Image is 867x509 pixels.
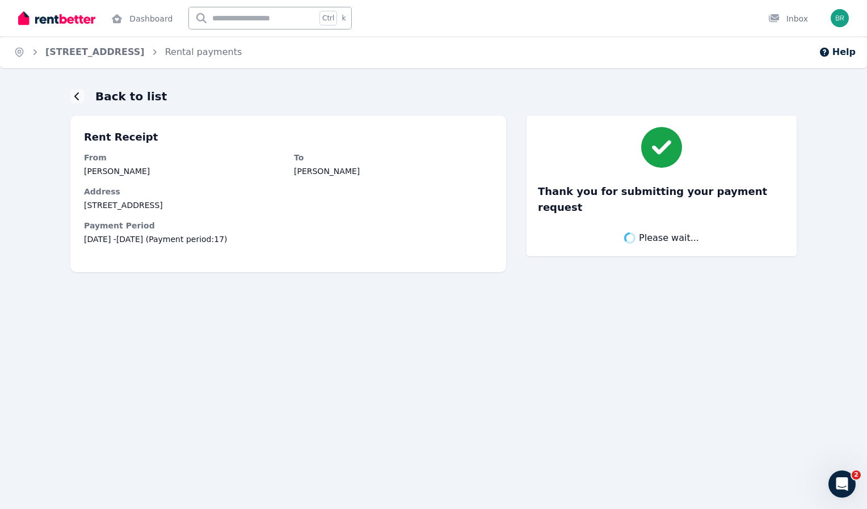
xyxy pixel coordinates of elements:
[84,234,493,245] span: [DATE] - [DATE] (Payment period: 17 )
[852,470,861,480] span: 2
[84,152,283,163] dt: From
[538,184,785,215] h3: Thank you for submitting your payment request
[95,88,167,104] h1: Back to list
[768,13,808,24] div: Inbox
[319,11,337,26] span: Ctrl
[294,166,493,177] dd: [PERSON_NAME]
[45,46,145,57] a: [STREET_ADDRESS]
[84,186,493,197] dt: Address
[639,231,699,245] span: Please wait...
[84,166,283,177] dd: [PERSON_NAME]
[18,10,95,27] img: RentBetter
[84,220,493,231] dt: Payment Period
[84,129,493,145] p: Rent Receipt
[828,470,856,498] iframe: Intercom live chat
[165,46,242,57] a: Rental payments
[84,200,493,211] dd: [STREET_ADDRESS]
[819,45,856,59] button: Help
[342,14,346,23] span: k
[294,152,493,163] dt: To
[831,9,849,27] img: Brooke Gilliver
